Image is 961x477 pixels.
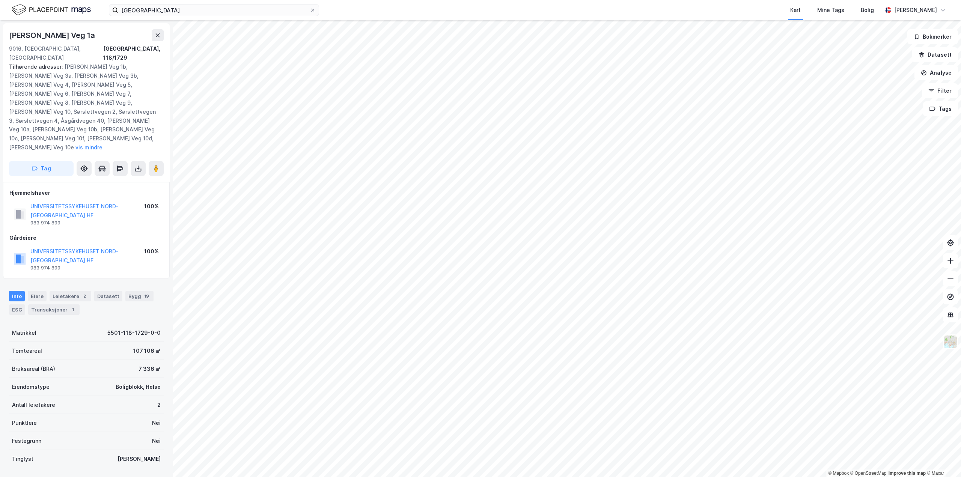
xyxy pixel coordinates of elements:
div: [PERSON_NAME] Veg 1a [9,29,96,41]
button: Filter [922,83,958,98]
div: 983 974 899 [30,265,60,271]
div: 5501-118-1729-0-0 [107,328,161,337]
span: Tilhørende adresser: [9,63,65,70]
div: Bygg [125,291,154,301]
a: OpenStreetMap [850,471,887,476]
div: ESG [9,304,25,315]
div: [PERSON_NAME] [117,454,161,463]
div: Eiendomstype [12,382,50,391]
div: Eiere [28,291,47,301]
div: 100% [144,247,159,256]
div: Tinglyst [12,454,33,463]
div: Hjemmelshaver [9,188,163,197]
div: Bruksareal (BRA) [12,364,55,373]
div: 9016, [GEOGRAPHIC_DATA], [GEOGRAPHIC_DATA] [9,44,103,62]
img: Z [943,335,958,349]
div: 7 336 ㎡ [139,364,161,373]
div: Punktleie [12,418,37,427]
div: Tomteareal [12,346,42,355]
div: Mine Tags [817,6,844,15]
button: Bokmerker [907,29,958,44]
div: 983 974 899 [30,220,60,226]
div: Matrikkel [12,328,36,337]
div: [GEOGRAPHIC_DATA], 118/1729 [103,44,164,62]
div: Kontrollprogram for chat [923,441,961,477]
div: Boligblokk, Helse [116,382,161,391]
div: Leietakere [50,291,91,301]
button: Tag [9,161,74,176]
input: Søk på adresse, matrikkel, gårdeiere, leietakere eller personer [118,5,310,16]
a: Improve this map [889,471,926,476]
img: logo.f888ab2527a4732fd821a326f86c7f29.svg [12,3,91,17]
div: 19 [143,292,151,300]
div: 107 106 ㎡ [133,346,161,355]
div: Kart [790,6,801,15]
div: 2 [81,292,88,300]
button: Analyse [914,65,958,80]
div: Info [9,291,25,301]
div: Nei [152,418,161,427]
div: 2 [157,400,161,409]
div: Nei [152,436,161,445]
div: [PERSON_NAME] Veg 1b, [PERSON_NAME] Veg 3a, [PERSON_NAME] Veg 3b, [PERSON_NAME] Veg 4, [PERSON_NA... [9,62,158,152]
a: Mapbox [828,471,849,476]
div: Festegrunn [12,436,41,445]
div: Antall leietakere [12,400,55,409]
button: Tags [923,101,958,116]
div: [PERSON_NAME] [894,6,937,15]
button: Datasett [912,47,958,62]
div: Datasett [94,291,122,301]
div: 1 [69,306,77,313]
div: Transaksjoner [28,304,80,315]
div: 100% [144,202,159,211]
iframe: Chat Widget [923,441,961,477]
div: Gårdeiere [9,233,163,242]
div: Bolig [861,6,874,15]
